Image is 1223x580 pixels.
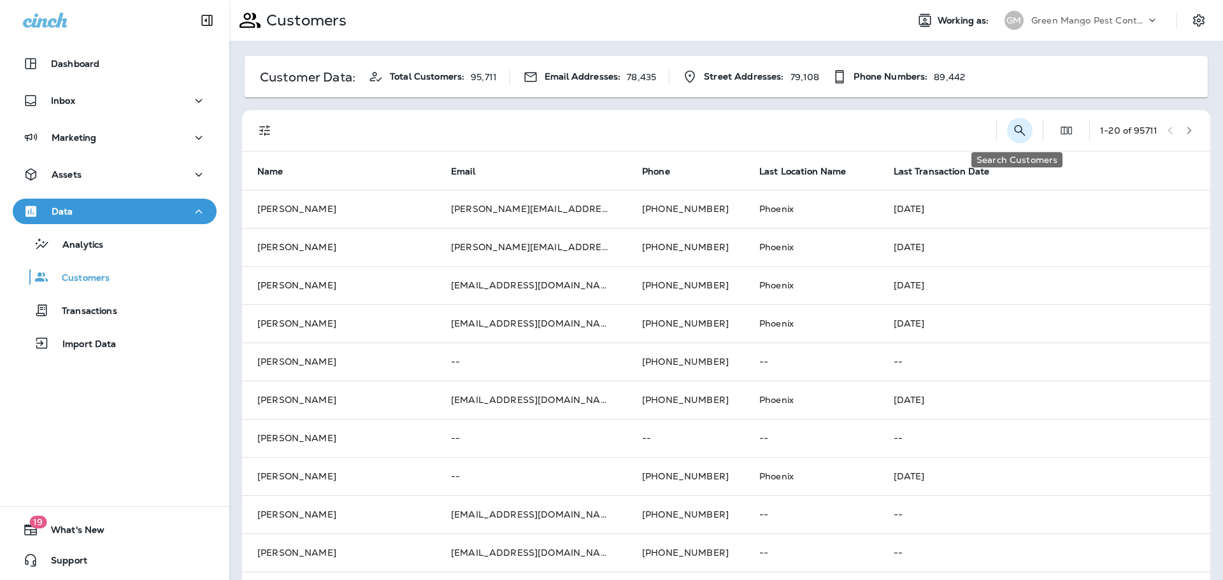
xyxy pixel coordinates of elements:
p: -- [759,357,863,367]
td: [EMAIL_ADDRESS][DOMAIN_NAME] [436,534,627,572]
p: -- [451,471,611,481]
td: [PHONE_NUMBER] [627,343,744,381]
div: 1 - 20 of 95711 [1100,125,1157,136]
span: Phoenix [759,394,794,406]
button: Support [13,548,217,573]
span: Phoenix [759,470,794,482]
span: Last Location Name [759,166,847,177]
td: [PERSON_NAME] [242,381,436,419]
button: Assets [13,162,217,187]
p: -- [894,509,1196,520]
td: [PERSON_NAME] [242,190,436,228]
td: [EMAIL_ADDRESS][DOMAIN_NAME] [436,266,627,304]
p: Data [52,206,73,216]
button: Filters [252,118,278,143]
p: -- [642,433,729,443]
span: What's New [38,525,104,540]
span: Phoenix [759,279,794,291]
td: [PHONE_NUMBER] [627,381,744,419]
button: 19What's New [13,517,217,542]
span: Total Customers: [390,71,464,82]
td: [PHONE_NUMBER] [627,304,744,343]
td: [PERSON_NAME] [242,228,436,266]
p: 79,108 [790,72,820,82]
td: [DATE] [878,381,1211,419]
p: 78,435 [627,72,656,82]
span: Working as: [938,15,992,26]
p: Green Mango Pest Control [1031,15,1146,25]
button: Inbox [13,88,217,113]
td: [PHONE_NUMBER] [627,190,744,228]
td: [PHONE_NUMBER] [627,457,744,495]
td: [PERSON_NAME] [242,304,436,343]
td: [PERSON_NAME][EMAIL_ADDRESS][PERSON_NAME][DOMAIN_NAME] [436,228,627,266]
span: Name [257,166,300,177]
td: [PERSON_NAME] [242,343,436,381]
td: [EMAIL_ADDRESS][DOMAIN_NAME] [436,495,627,534]
td: [PERSON_NAME] [242,534,436,572]
button: Marketing [13,125,217,150]
div: Search Customers [971,152,1062,167]
p: 89,442 [934,72,965,82]
p: Import Data [50,339,117,351]
span: Last Location Name [759,166,863,177]
button: Edit Fields [1054,118,1079,143]
td: [PHONE_NUMBER] [627,534,744,572]
td: [DATE] [878,457,1211,495]
span: Last Transaction Date [894,166,990,177]
p: Inbox [51,95,75,106]
span: Email [451,166,475,177]
td: [PHONE_NUMBER] [627,228,744,266]
p: -- [759,433,863,443]
p: -- [894,548,1196,558]
span: Support [38,555,87,570]
span: Phone [642,166,687,177]
td: [PERSON_NAME] [242,495,436,534]
button: Import Data [13,330,217,357]
button: Data [13,199,217,224]
button: Dashboard [13,51,217,76]
td: [PHONE_NUMBER] [627,266,744,304]
p: Customer Data: [260,72,355,82]
span: Email Addresses: [545,71,620,82]
span: Email [451,166,492,177]
p: -- [894,433,1196,443]
button: Customers [13,264,217,290]
td: [DATE] [878,266,1211,304]
span: Phoenix [759,241,794,253]
button: Settings [1187,9,1210,32]
p: Analytics [50,239,103,251]
p: -- [451,433,611,443]
p: -- [759,548,863,558]
td: [DATE] [878,228,1211,266]
span: Phone Numbers: [854,71,927,82]
span: Phone [642,166,670,177]
button: Analytics [13,230,217,257]
p: -- [894,357,1196,367]
td: [DATE] [878,190,1211,228]
button: Collapse Sidebar [189,8,225,33]
td: [EMAIL_ADDRESS][DOMAIN_NAME] [436,304,627,343]
span: Name [257,166,283,177]
td: [DATE] [878,304,1211,343]
td: [PERSON_NAME] [242,457,436,495]
p: Assets [52,169,82,180]
span: Phoenix [759,203,794,215]
span: Last Transaction Date [894,166,1006,177]
p: Dashboard [51,59,99,69]
p: -- [759,509,863,520]
td: [PERSON_NAME] [242,419,436,457]
p: Marketing [52,132,96,143]
p: Customers [49,272,110,285]
button: Transactions [13,297,217,323]
td: [EMAIL_ADDRESS][DOMAIN_NAME] [436,381,627,419]
span: Phoenix [759,318,794,329]
td: [PHONE_NUMBER] [627,495,744,534]
span: 19 [29,516,46,528]
p: Customers [261,11,347,30]
p: -- [451,357,611,367]
span: Street Addresses: [704,71,783,82]
td: [PERSON_NAME][EMAIL_ADDRESS][PERSON_NAME][DOMAIN_NAME] [436,190,627,228]
p: Transactions [49,306,117,318]
td: [PERSON_NAME] [242,266,436,304]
